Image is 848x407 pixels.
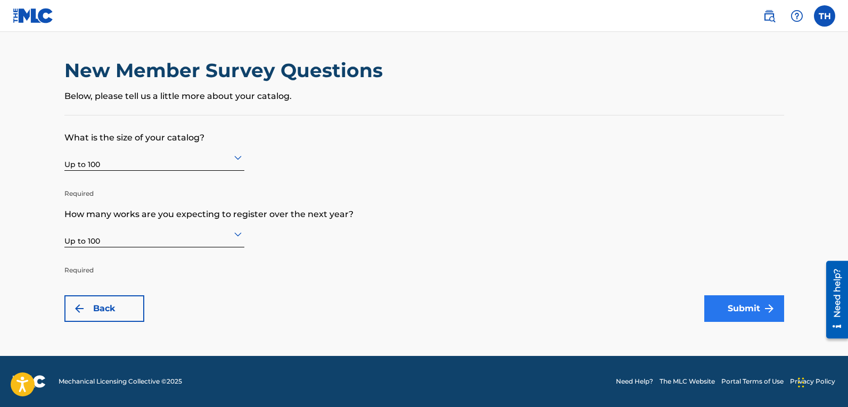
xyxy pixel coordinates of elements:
p: How many works are you expecting to register over the next year? [64,192,784,221]
div: User Menu [814,5,835,27]
img: f7272a7cc735f4ea7f67.svg [763,302,776,315]
iframe: Resource Center [818,257,848,343]
p: What is the size of your catalog? [64,115,784,144]
img: search [763,10,776,22]
img: logo [13,375,46,388]
span: Mechanical Licensing Collective © 2025 [59,377,182,386]
div: Help [786,5,808,27]
p: Required [64,250,244,275]
button: Back [64,295,144,322]
img: help [791,10,803,22]
h2: New Member Survey Questions [64,59,388,82]
iframe: Chat Widget [795,356,848,407]
a: Public Search [759,5,780,27]
button: Submit [704,295,784,322]
a: Privacy Policy [790,377,835,386]
img: MLC Logo [13,8,54,23]
a: Need Help? [616,377,653,386]
div: Up to 100 [64,144,244,170]
a: The MLC Website [660,377,715,386]
p: Required [64,173,244,198]
img: 7ee5dd4eb1f8a8e3ef2f.svg [73,302,86,315]
div: Up to 100 [64,221,244,247]
div: Drag [798,367,804,398]
p: Below, please tell us a little more about your catalog. [64,90,784,103]
a: Portal Terms of Use [721,377,784,386]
